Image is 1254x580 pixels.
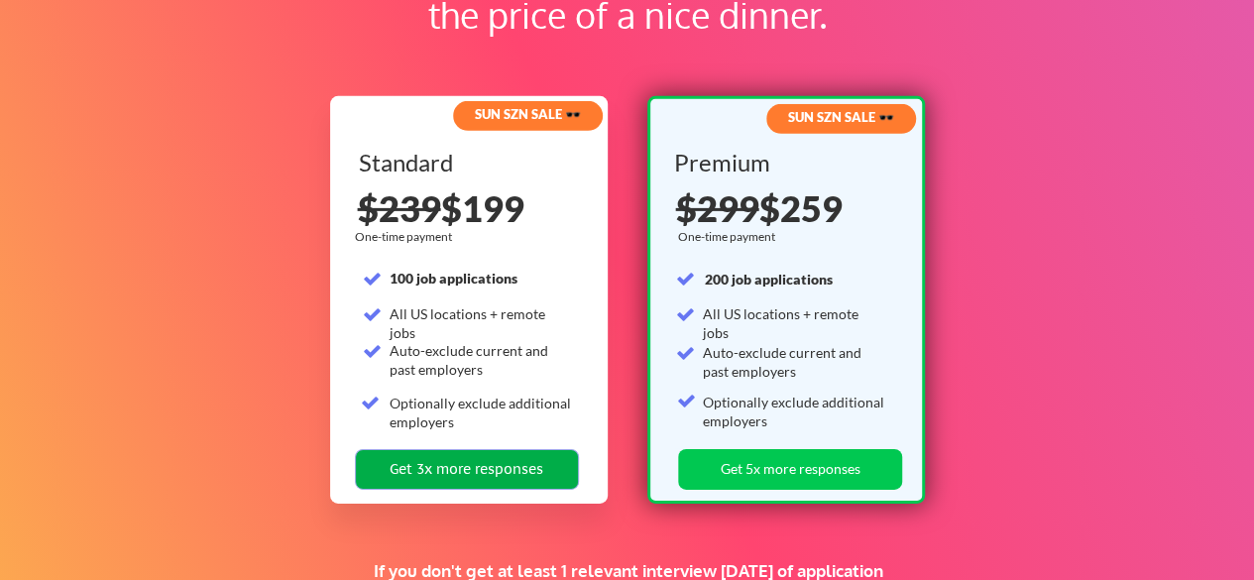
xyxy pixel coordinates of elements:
[703,304,887,343] div: All US locations + remote jobs
[355,449,579,490] button: Get 3x more responses
[475,106,581,122] strong: SUN SZN SALE 🕶️
[676,190,901,226] div: $259
[705,271,833,288] strong: 200 job applications
[390,304,573,343] div: All US locations + remote jobs
[390,270,517,287] strong: 100 job applications
[358,190,582,226] div: $199
[359,151,576,174] div: Standard
[703,343,887,382] div: Auto-exclude current and past employers
[676,186,759,230] s: $299
[674,151,892,174] div: Premium
[703,393,887,431] div: Optionally exclude additional employers
[355,229,458,245] div: One-time payment
[358,186,441,230] s: $239
[678,449,902,490] button: Get 5x more responses
[390,341,573,380] div: Auto-exclude current and past employers
[788,109,894,125] strong: SUN SZN SALE 🕶️
[390,394,573,432] div: Optionally exclude additional employers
